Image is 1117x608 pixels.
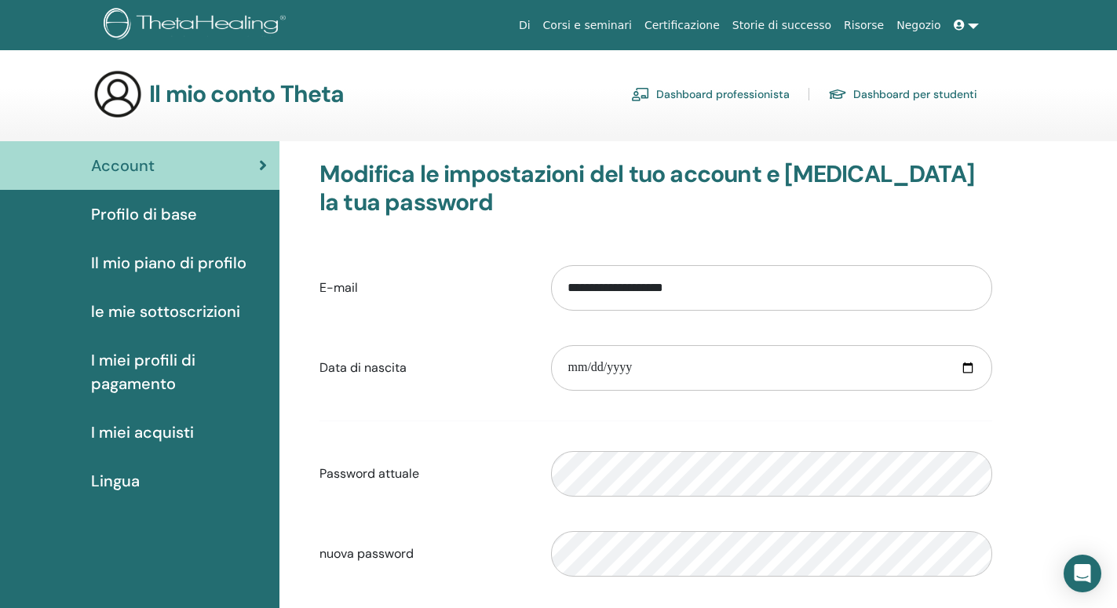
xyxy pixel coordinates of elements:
[631,82,790,107] a: Dashboard professionista
[308,459,540,489] label: Password attuale
[91,202,197,226] span: Profilo di base
[513,11,537,40] a: Di
[638,11,726,40] a: Certificazione
[93,69,143,119] img: generic-user-icon.jpg
[319,160,992,217] h3: Modifica le impostazioni del tuo account e [MEDICAL_DATA] la tua password
[104,8,291,43] img: logo.png
[91,469,140,493] span: Lingua
[91,348,267,395] span: I miei profili di pagamento
[308,539,540,569] label: nuova password
[890,11,947,40] a: Negozio
[91,154,155,177] span: Account
[308,353,540,383] label: Data di nascita
[149,80,345,108] h3: Il mio conto Theta
[838,11,890,40] a: Risorse
[308,273,540,303] label: E-mail
[1064,555,1101,592] div: Open Intercom Messenger
[828,88,847,101] img: graduation-cap.svg
[91,300,240,323] span: le mie sottoscrizioni
[91,421,194,444] span: I miei acquisti
[631,87,650,101] img: chalkboard-teacher.svg
[537,11,638,40] a: Corsi e seminari
[828,82,977,107] a: Dashboard per studenti
[91,251,246,275] span: Il mio piano di profilo
[726,11,838,40] a: Storie di successo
